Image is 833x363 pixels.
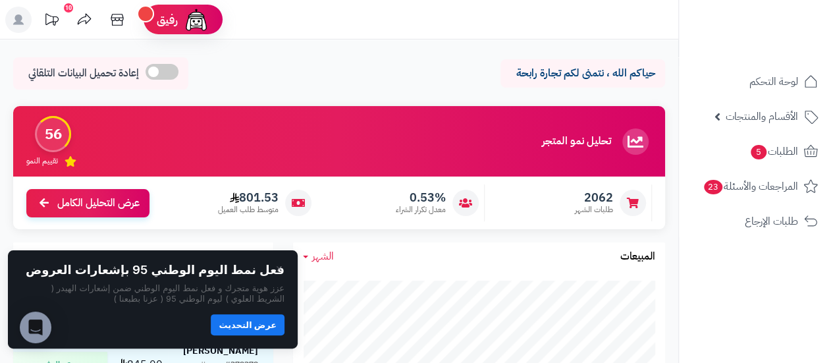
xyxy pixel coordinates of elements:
span: طلبات الشهر [575,204,613,215]
img: ai-face.png [183,7,209,33]
a: عرض التحليل الكامل [26,189,149,217]
span: لوحة التحكم [749,72,798,91]
a: طلبات الإرجاع [687,206,825,237]
span: 2062 [575,190,613,205]
span: الطلبات [749,142,798,161]
span: الشهر [312,248,334,264]
p: حياكم الله ، نتمنى لكم تجارة رابحة [510,66,655,81]
span: متوسط طلب العميل [218,204,279,215]
div: Open Intercom Messenger [20,312,51,343]
span: إعادة تحميل البيانات التلقائي [28,66,139,81]
a: المراجعات والأسئلة23 [687,171,825,202]
h3: تحليل نمو المتجر [542,136,611,148]
strong: [PERSON_NAME] [183,344,258,358]
span: معدل تكرار الشراء [396,204,446,215]
p: عزز هوية متجرك و فعل نمط اليوم الوطني ضمن إشعارات الهيدر ( الشريط العلوي ) ليوم الوطني 95 ( عزنا ... [21,283,284,304]
a: تحديثات المنصة [35,7,68,36]
span: 5 [751,145,766,159]
span: 23 [704,180,722,194]
button: عرض التحديث [211,314,284,335]
a: الطلبات5 [687,136,825,167]
span: 801.53 [218,190,279,205]
h2: فعل نمط اليوم الوطني 95 بإشعارات العروض [26,264,284,277]
div: 10 [64,3,73,13]
span: عرض التحليل الكامل [57,196,140,211]
img: logo-2.png [743,33,820,61]
h3: المبيعات [620,251,655,263]
a: لوحة التحكم [687,66,825,98]
span: المراجعات والأسئلة [703,177,798,196]
span: طلبات الإرجاع [745,212,798,231]
a: الشهر [303,249,334,264]
span: تقييم النمو [26,155,58,167]
span: الأقسام والمنتجات [726,107,798,126]
span: رفيق [157,12,178,28]
span: 0.53% [396,190,446,205]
